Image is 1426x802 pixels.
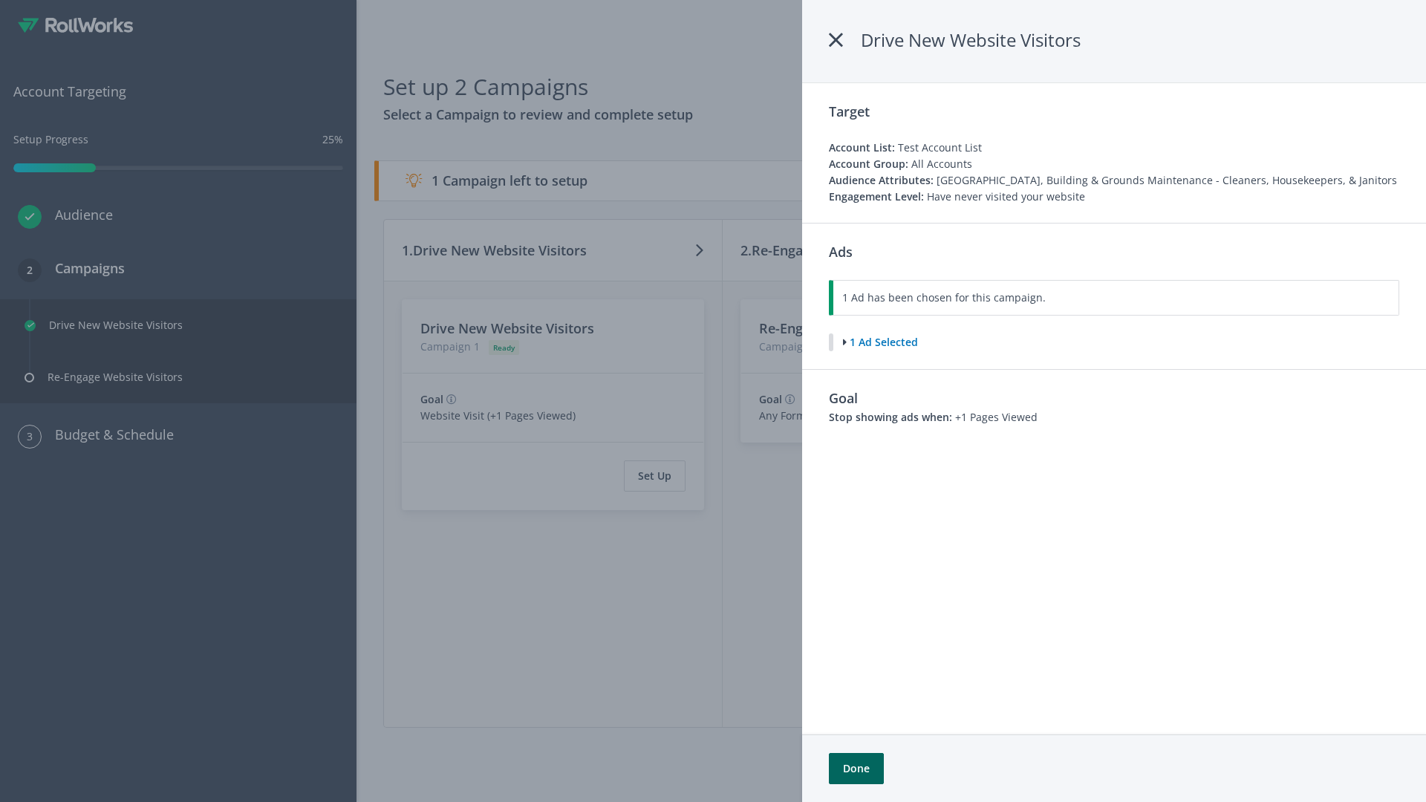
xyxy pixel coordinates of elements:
[861,27,1081,52] span: Drive New Website Visitors
[829,173,934,187] span: Audience Attributes:
[937,173,1397,187] span: [GEOGRAPHIC_DATA], Building & Grounds Maintenance - Cleaners, Housekeepers, & Janitors
[829,189,924,203] span: Engagement Level:
[842,290,1046,304] span: 1 Ad has been chosen for this campaign.
[829,388,858,408] h3: Goal
[829,409,1399,426] p: +1 Pages Viewed
[829,753,884,784] button: Done
[911,157,972,171] span: All Accounts
[927,189,1085,203] span: Have never visited your website
[898,140,982,154] span: Test Account List
[829,140,895,154] span: Account List:
[842,333,919,351] button: 1 Ad Selected
[829,241,853,262] h3: Ads
[829,157,908,171] span: Account Group:
[829,101,1399,122] h3: Target
[829,410,952,424] b: Stop showing ads when:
